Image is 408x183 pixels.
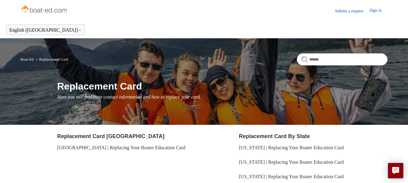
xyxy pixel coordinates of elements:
[239,174,344,179] a: [US_STATE] | Replacing Your Boater Education Card
[57,93,387,101] p: Here you will find state contact information and how to replace your card.
[57,145,185,150] a: [GEOGRAPHIC_DATA] | Replacing Your Boater Education Card
[239,159,344,165] a: [US_STATE] | Replacing Your Boater Education Card
[34,57,68,62] li: Replacement Card
[21,4,69,16] img: Boat-Ed Help Center home page
[239,133,310,139] a: Replacement Card By State
[57,133,164,139] a: Replacement Card [GEOGRAPHIC_DATA]
[388,163,403,178] button: Live chat
[297,53,387,65] input: Search
[335,8,369,14] a: Submit a request
[21,57,34,62] a: Boat-Ed
[21,57,35,62] li: Boat-Ed
[9,27,82,33] button: English ([GEOGRAPHIC_DATA])
[239,145,344,150] a: [US_STATE] | Replacing Your Boater Education Card
[369,7,387,14] a: Sign in
[57,79,387,93] h1: Replacement Card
